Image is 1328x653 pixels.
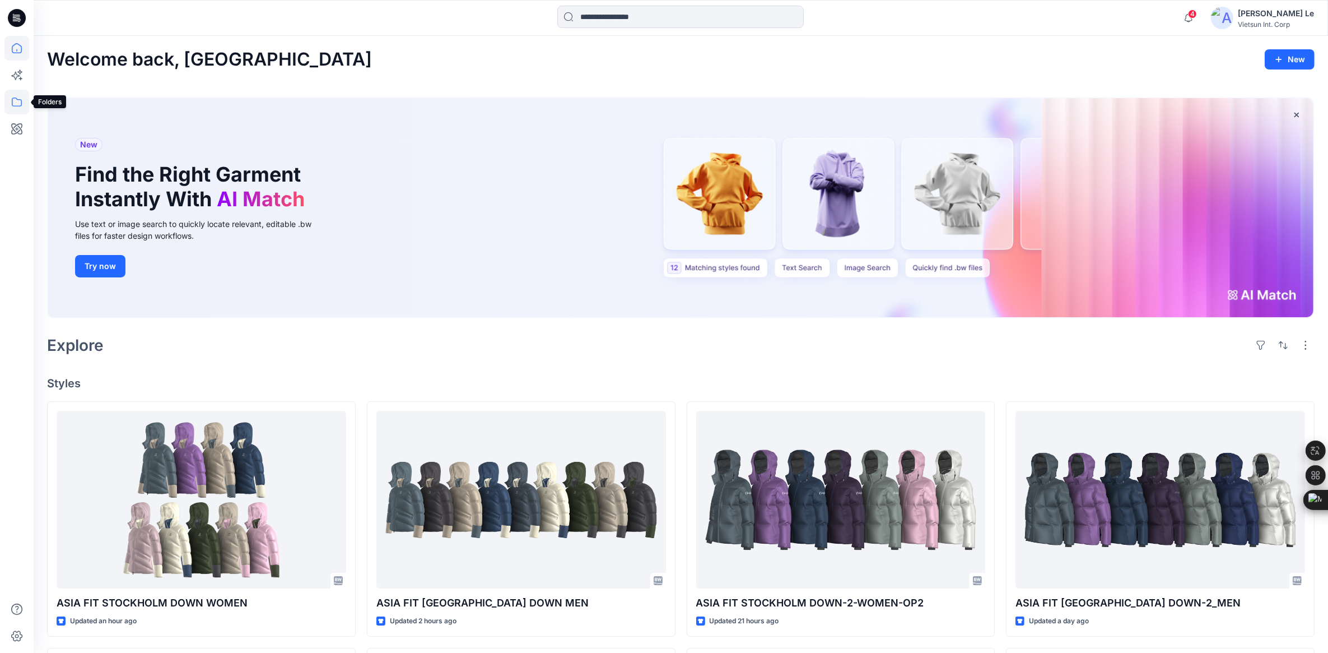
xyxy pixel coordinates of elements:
a: ASIA FIT STOCKHOLM DOWN MEN [376,411,666,589]
a: ASIA FIT STOCKHOLM DOWN-2_MEN [1015,411,1305,589]
p: ASIA FIT [GEOGRAPHIC_DATA] DOWN MEN [376,595,666,611]
h2: Welcome back, [GEOGRAPHIC_DATA] [47,49,372,70]
h1: Find the Right Garment Instantly With [75,163,310,211]
span: New [80,138,97,151]
span: AI Match [217,187,305,211]
p: Updated 21 hours ago [710,615,779,627]
div: Vietsun Int. Corp [1238,20,1314,29]
div: Use text or image search to quickly locate relevant, editable .bw files for faster design workflows. [75,218,327,242]
p: Updated a day ago [1029,615,1089,627]
div: [PERSON_NAME] Le [1238,7,1314,20]
span: 4 [1188,10,1197,18]
p: ASIA FIT STOCKHOLM DOWN-2-WOMEN-OP2 [696,595,986,611]
p: Updated 2 hours ago [390,615,456,627]
a: ASIA FIT STOCKHOLM DOWN WOMEN [57,411,346,589]
p: ASIA FIT STOCKHOLM DOWN WOMEN [57,595,346,611]
p: Updated an hour ago [70,615,137,627]
p: ASIA FIT [GEOGRAPHIC_DATA] DOWN-2_MEN [1015,595,1305,611]
a: ASIA FIT STOCKHOLM DOWN-2-WOMEN-OP2 [696,411,986,589]
h2: Explore [47,336,104,354]
button: New [1265,49,1315,70]
button: Try now [75,255,125,277]
img: avatar [1211,7,1233,29]
h4: Styles [47,377,1315,390]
